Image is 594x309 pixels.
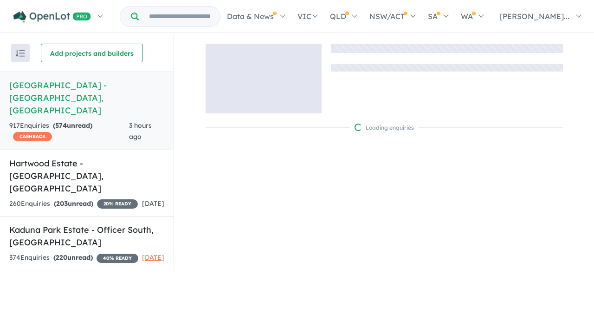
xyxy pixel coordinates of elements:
[129,121,152,141] span: 3 hours ago
[56,199,68,208] span: 203
[9,198,138,210] div: 260 Enquir ies
[142,199,164,208] span: [DATE]
[56,253,67,262] span: 220
[54,199,93,208] strong: ( unread)
[9,224,164,249] h5: Kaduna Park Estate - Officer South , [GEOGRAPHIC_DATA]
[142,253,164,262] span: [DATE]
[13,132,52,141] span: CASHBACK
[16,50,25,57] img: sort.svg
[9,79,164,117] h5: [GEOGRAPHIC_DATA] - [GEOGRAPHIC_DATA] , [GEOGRAPHIC_DATA]
[97,254,138,263] span: 40 % READY
[355,123,414,132] div: Loading enquiries
[141,7,218,26] input: Try estate name, suburb, builder or developer
[13,11,91,23] img: Openlot PRO Logo White
[55,121,67,130] span: 574
[53,121,92,130] strong: ( unread)
[53,253,93,262] strong: ( unread)
[97,199,138,209] span: 20 % READY
[9,252,138,263] div: 374 Enquir ies
[9,120,129,143] div: 917 Enquir ies
[9,157,164,195] h5: Hartwood Estate - [GEOGRAPHIC_DATA] , [GEOGRAPHIC_DATA]
[500,12,569,21] span: [PERSON_NAME]...
[41,44,143,62] button: Add projects and builders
